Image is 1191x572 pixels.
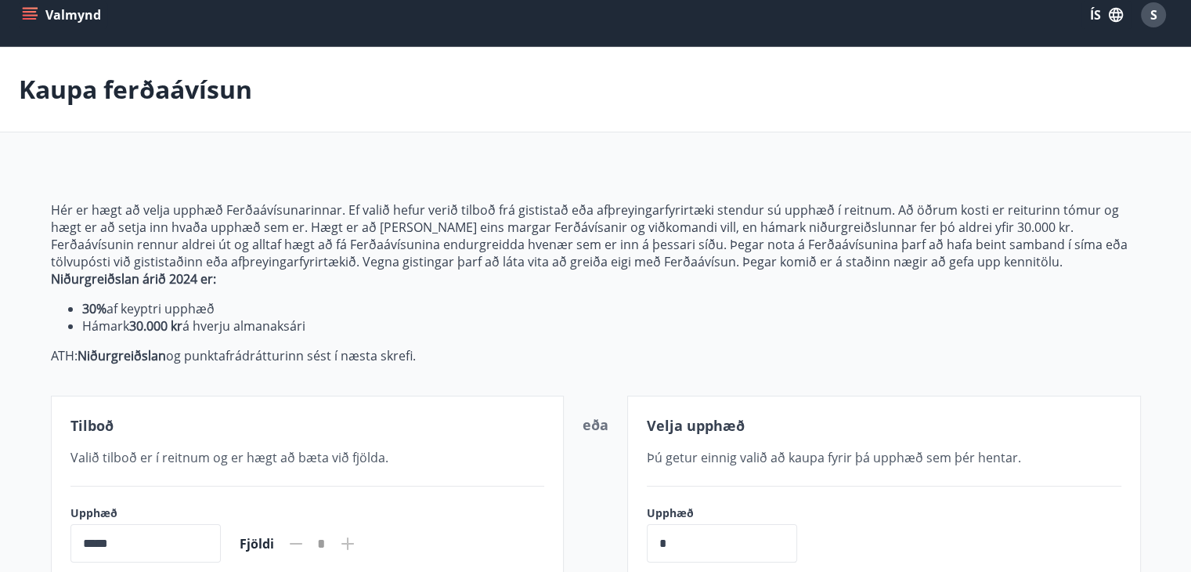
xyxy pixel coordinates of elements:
li: Hámark á hverju almanaksári [82,317,1141,335]
span: Fjöldi [240,535,274,552]
strong: 30.000 kr [129,317,182,335]
label: Upphæð [70,505,221,521]
strong: 30% [82,300,106,317]
strong: Niðurgreiðslan [78,347,166,364]
p: ATH: og punktafrádrátturinn sést í næsta skrefi. [51,347,1141,364]
span: Velja upphæð [647,416,745,435]
button: menu [19,1,107,29]
span: Tilboð [70,416,114,435]
span: Þú getur einnig valið að kaupa fyrir þá upphæð sem þér hentar. [647,449,1021,466]
button: ÍS [1081,1,1131,29]
p: Hér er hægt að velja upphæð Ferðaávísunarinnar. Ef valið hefur verið tilboð frá gististað eða afþ... [51,201,1141,270]
strong: Niðurgreiðslan árið 2024 er: [51,270,216,288]
span: S [1150,6,1157,24]
span: Valið tilboð er í reitnum og er hægt að bæta við fjölda. [70,449,388,466]
label: Upphæð [647,505,813,521]
p: Kaupa ferðaávísun [19,72,252,107]
span: eða [583,415,608,434]
li: af keyptri upphæð [82,300,1141,317]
